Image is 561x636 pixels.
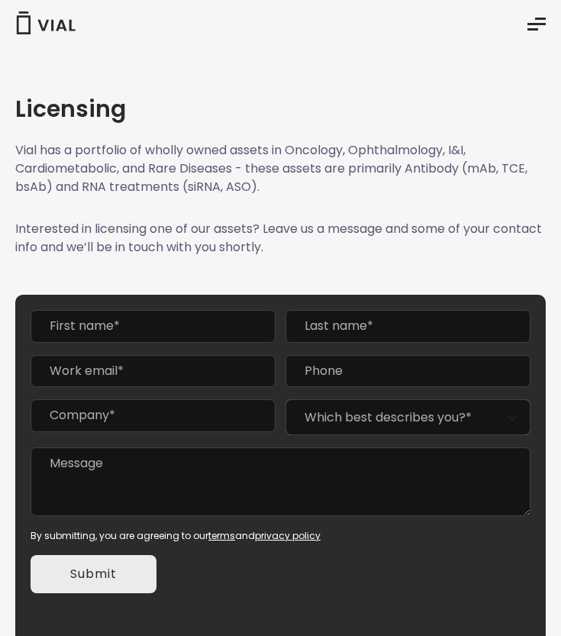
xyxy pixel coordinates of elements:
[15,220,546,257] p: Interested in licensing one of our assets? Leave us a message and some of your contact info and w...
[31,399,276,431] input: Company*
[285,355,530,387] input: Phone
[31,355,276,387] input: Work email*
[15,92,546,126] h1: Licensing
[15,141,546,196] p: Vial has a portfolio of wholly owned assets in Oncology, Ophthalmology, I&I, Cardiometabolic, and...
[285,310,530,342] input: Last name*
[31,555,156,593] input: Submit
[285,399,530,435] span: Which best describes you?*
[31,529,530,543] div: By submitting, you are agreeing to our and
[516,5,557,44] button: Essential Addons Toggle Menu
[208,529,235,542] a: terms
[15,11,76,34] img: Vial Logo
[255,529,321,542] a: privacy policy
[31,310,276,342] input: First name*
